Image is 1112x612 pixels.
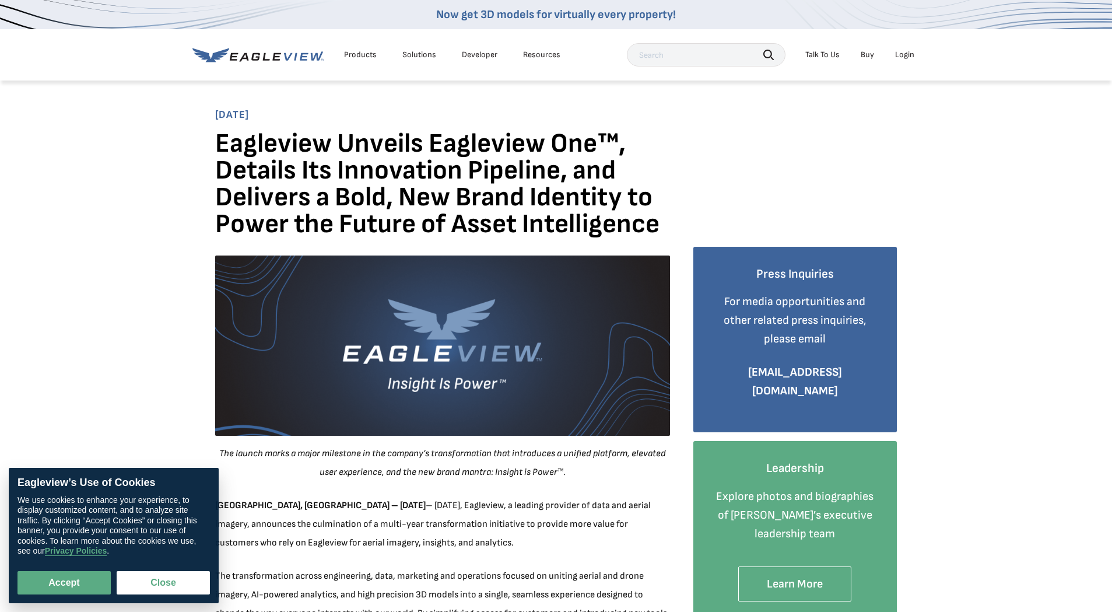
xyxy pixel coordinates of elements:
a: Now get 3D models for virtually every property! [436,8,676,22]
img: Eagleview logo featuring a stylized eagle with outstretched wings above the company name, accompa... [215,256,670,436]
div: Talk To Us [805,50,840,60]
div: Eagleview’s Use of Cookies [17,477,210,489]
div: Solutions [402,50,436,60]
p: Explore photos and biographies of [PERSON_NAME]’s executive leadership team [711,487,880,543]
em: The launch marks a major milestone in the company’s transformation that introduces a unified plat... [219,448,666,478]
div: Products [344,50,377,60]
span: [DATE] [215,109,897,122]
button: Close [117,571,210,594]
strong: [GEOGRAPHIC_DATA], [GEOGRAPHIC_DATA] – [DATE] [215,500,426,511]
a: [EMAIL_ADDRESS][DOMAIN_NAME] [748,365,842,398]
button: Accept [17,571,111,594]
sup: TM [557,467,563,473]
a: Privacy Policies [45,547,107,557]
a: Developer [462,50,497,60]
div: Login [895,50,914,60]
input: Search [627,43,785,67]
h1: Eagleview Unveils Eagleview One™, Details Its Innovation Pipeline, and Delivers a Bold, New Brand... [215,131,670,247]
a: Learn More [738,566,851,602]
div: We use cookies to enhance your experience, to display customized content, and to analyze site tra... [17,495,210,557]
p: For media opportunities and other related press inquiries, please email [711,292,880,348]
a: Buy [861,50,874,60]
h4: Leadership [711,459,880,478]
p: – [DATE], Eagleview, a leading provider of data and aerial imagery, announces the culmination of ... [215,496,670,552]
div: Resources [523,50,560,60]
h4: Press Inquiries [711,264,880,284]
